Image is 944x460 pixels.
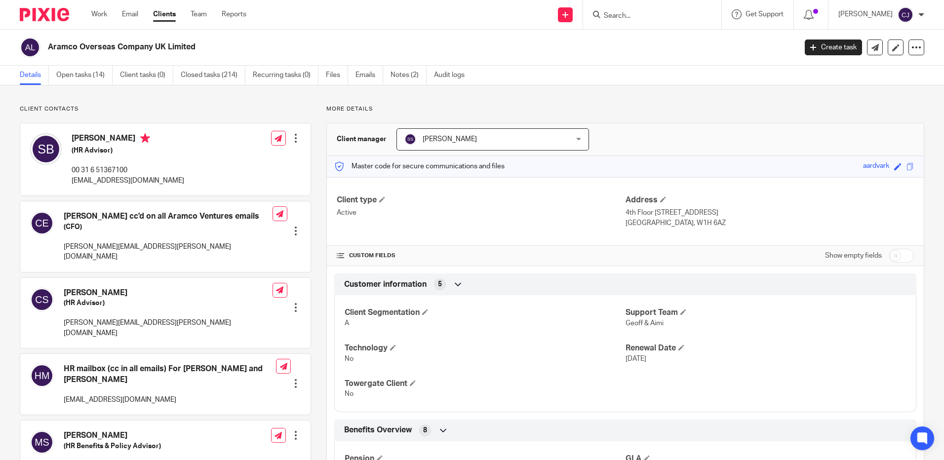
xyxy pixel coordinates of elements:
h4: Address [626,195,914,205]
h3: Client manager [337,134,387,144]
p: Master code for secure communications and files [334,161,505,171]
span: No [345,355,354,362]
a: Details [20,66,49,85]
p: [PERSON_NAME] [838,9,893,19]
span: Geoff & Aimi [626,320,664,327]
img: svg%3E [404,133,416,145]
a: Reports [222,9,246,19]
p: Client contacts [20,105,311,113]
span: [DATE] [626,355,646,362]
a: Closed tasks (214) [181,66,245,85]
label: Show empty fields [825,251,882,261]
h4: [PERSON_NAME] cc'd on all Aramco Ventures emails [64,211,273,222]
a: Clients [153,9,176,19]
h5: (HR Advisor) [64,298,273,308]
i: Primary [140,133,150,143]
span: Get Support [746,11,784,18]
p: [PERSON_NAME][EMAIL_ADDRESS][PERSON_NAME][DOMAIN_NAME] [64,242,273,262]
span: No [345,390,354,397]
p: [PERSON_NAME][EMAIL_ADDRESS][PERSON_NAME][DOMAIN_NAME] [64,318,273,338]
h4: [PERSON_NAME] [72,133,184,146]
p: [EMAIL_ADDRESS][DOMAIN_NAME] [72,176,184,186]
h4: CUSTOM FIELDS [337,252,625,260]
span: Benefits Overview [344,425,412,435]
img: Pixie [20,8,69,21]
h4: Support Team [626,307,906,318]
h4: [PERSON_NAME] [64,430,176,441]
img: svg%3E [30,364,54,387]
h5: (CFO) [64,222,273,232]
h4: Client Segmentation [345,307,625,318]
img: svg%3E [30,430,54,454]
img: svg%3E [30,211,54,235]
a: Recurring tasks (0) [253,66,318,85]
h5: (HR Advisor) [72,146,184,155]
img: svg%3E [30,288,54,311]
h5: (HR Benefits & Policy Advisor) [64,441,176,451]
p: [GEOGRAPHIC_DATA], W1H 6AZ [626,218,914,228]
a: Email [122,9,138,19]
img: svg%3E [20,37,40,58]
img: svg%3E [898,7,913,23]
span: [PERSON_NAME] [423,136,477,143]
img: svg%3E [30,133,62,165]
h4: HR mailbox (cc in all emails) For [PERSON_NAME] and [PERSON_NAME] [64,364,276,385]
a: Notes (2) [391,66,427,85]
a: Files [326,66,348,85]
h4: [PERSON_NAME] [64,288,273,298]
span: A [345,320,349,327]
h4: Renewal Date [626,343,906,353]
p: More details [326,105,924,113]
span: Customer information [344,279,427,290]
a: Open tasks (14) [56,66,113,85]
a: Emails [355,66,383,85]
p: Active [337,208,625,218]
div: aardvark [863,161,889,172]
p: [EMAIL_ADDRESS][DOMAIN_NAME] [64,395,276,405]
span: 8 [423,425,427,435]
span: 5 [438,279,442,289]
h2: Aramco Overseas Company UK Limited [48,42,641,52]
p: 4th Floor [STREET_ADDRESS] [626,208,914,218]
a: Team [191,9,207,19]
p: 00 31 6 51367100 [72,165,184,175]
input: Search [603,12,692,21]
h4: Towergate Client [345,379,625,389]
h4: Client type [337,195,625,205]
a: Audit logs [434,66,472,85]
a: Create task [805,39,862,55]
a: Work [91,9,107,19]
h4: Technology [345,343,625,353]
a: Client tasks (0) [120,66,173,85]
